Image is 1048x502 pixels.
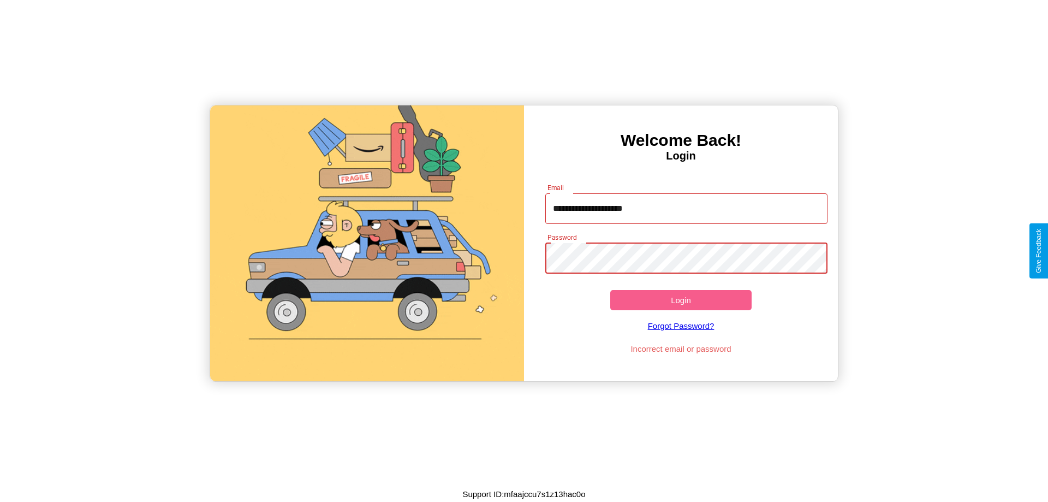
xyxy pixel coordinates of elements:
p: Support ID: mfaajccu7s1z13hac0o [462,487,585,501]
a: Forgot Password? [540,310,823,341]
h4: Login [524,150,838,162]
label: Password [547,233,576,242]
img: gif [210,105,524,381]
label: Email [547,183,564,192]
div: Give Feedback [1035,229,1043,273]
button: Login [610,290,752,310]
h3: Welcome Back! [524,131,838,150]
p: Incorrect email or password [540,341,823,356]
